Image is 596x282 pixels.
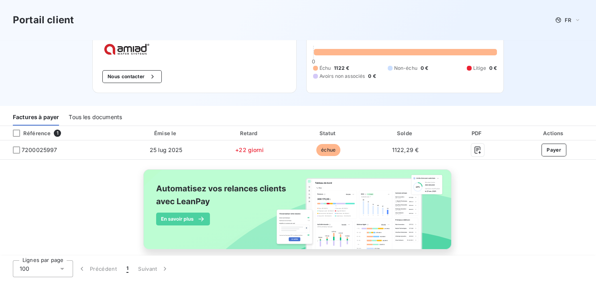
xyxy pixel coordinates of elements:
div: Actions [513,129,594,137]
span: 0 [311,58,315,65]
span: 1 [126,265,128,273]
button: Suivant [133,260,174,277]
span: 1122,29 € [392,146,419,153]
span: 1 [54,130,61,137]
span: 100 [20,265,29,273]
button: Précédent [73,260,122,277]
span: 0 € [489,65,497,72]
button: Nous contacter [102,70,162,83]
span: 0 € [421,65,428,72]
span: Échu [319,65,331,72]
span: Non-échu [394,65,417,72]
div: Tous les documents [69,109,122,126]
div: Factures à payer [13,109,59,126]
button: 1 [122,260,133,277]
button: Payer [541,144,566,156]
div: Solde [369,129,441,137]
span: FR [565,17,571,23]
span: 25 lug 2025 [150,146,183,153]
span: 0 € [368,73,376,80]
span: échue [316,144,340,156]
img: banner [136,164,460,263]
span: 7200025997 [22,146,57,154]
img: Company logo [102,42,154,57]
span: Avoirs non associés [319,73,365,80]
div: Émise le [124,129,208,137]
span: Litige [473,65,486,72]
div: Référence [6,130,51,137]
div: PDF [445,129,510,137]
div: Retard [211,129,288,137]
span: 1122 € [334,65,349,72]
span: +22 giorni [235,146,264,153]
div: Statut [291,129,366,137]
h3: Portail client [13,13,74,27]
